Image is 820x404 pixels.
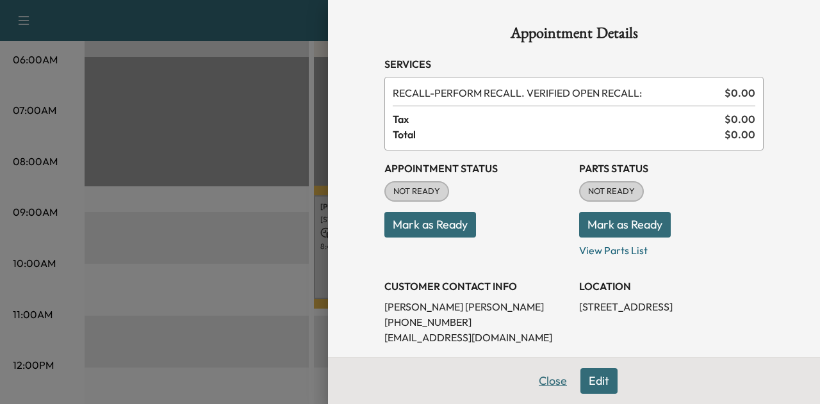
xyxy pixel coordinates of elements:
h3: Services [384,56,764,72]
button: Mark as Ready [384,212,476,238]
span: NOT READY [580,185,643,198]
span: NOT READY [386,185,448,198]
h3: LOCATION [579,279,764,294]
h3: Appointment Status [384,161,569,176]
span: PERFORM RECALL. VERIFIED OPEN RECALL: [393,85,719,101]
span: $ 0.00 [725,111,755,127]
h3: CUSTOMER CONTACT INFO [384,279,569,294]
span: $ 0.00 [725,85,755,101]
p: [PHONE_NUMBER] [384,314,569,330]
button: Edit [580,368,618,394]
button: Close [530,368,575,394]
p: [STREET_ADDRESS] [579,299,764,314]
span: Tax [393,111,725,127]
p: [EMAIL_ADDRESS][DOMAIN_NAME] [384,330,569,345]
button: Mark as Ready [579,212,671,238]
h1: Appointment Details [384,26,764,46]
p: [PERSON_NAME] [PERSON_NAME] [384,299,569,314]
span: Total [393,127,725,142]
p: View Parts List [579,238,764,258]
span: $ 0.00 [725,127,755,142]
h3: Parts Status [579,161,764,176]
